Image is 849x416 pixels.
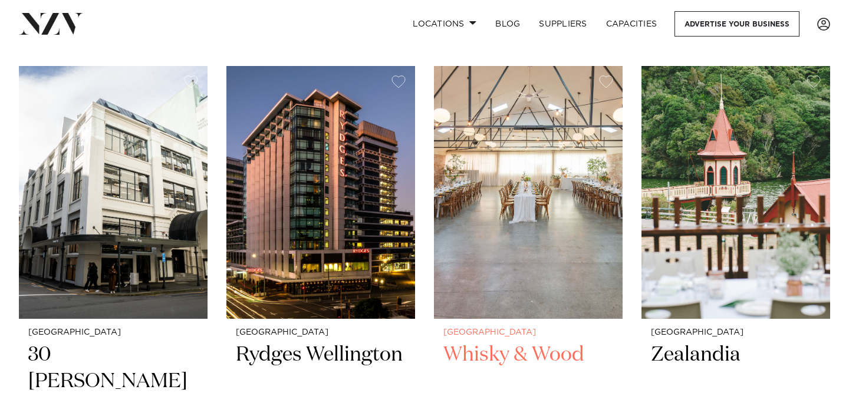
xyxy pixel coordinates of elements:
[19,13,83,34] img: nzv-logo.png
[529,11,596,37] a: SUPPLIERS
[641,66,830,319] img: Rātā Cafe at Zealandia
[486,11,529,37] a: BLOG
[674,11,799,37] a: Advertise your business
[597,11,667,37] a: Capacities
[651,328,821,337] small: [GEOGRAPHIC_DATA]
[236,328,406,337] small: [GEOGRAPHIC_DATA]
[403,11,486,37] a: Locations
[443,328,613,337] small: [GEOGRAPHIC_DATA]
[28,328,198,337] small: [GEOGRAPHIC_DATA]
